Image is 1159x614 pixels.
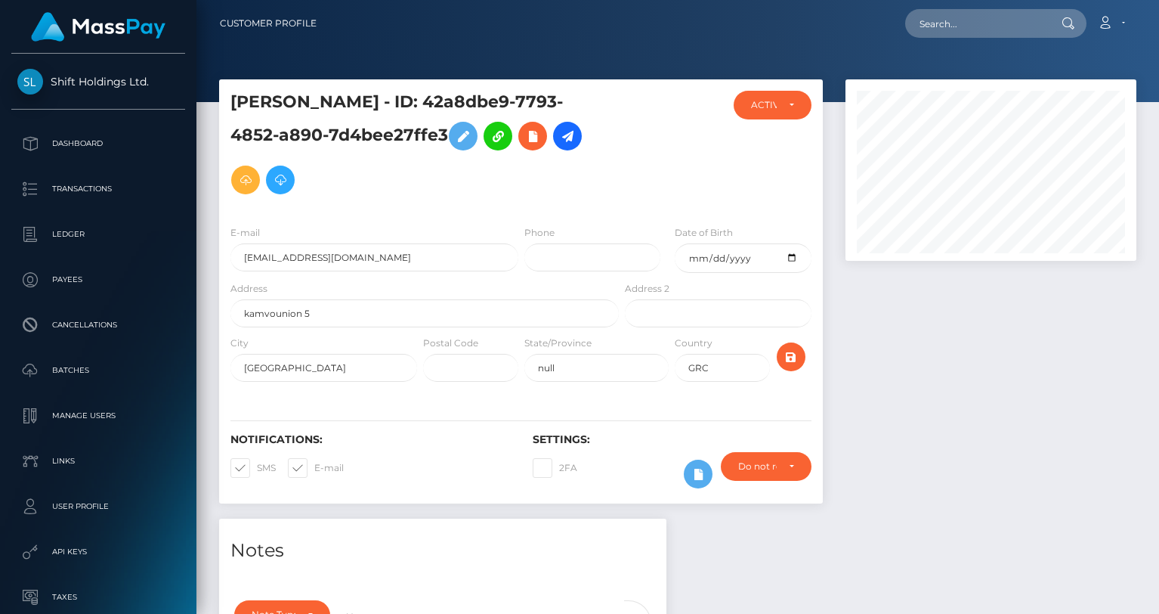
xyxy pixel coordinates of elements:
[17,359,179,382] p: Batches
[31,12,165,42] img: MassPay Logo
[11,261,185,299] a: Payees
[11,488,185,526] a: User Profile
[675,336,712,350] label: Country
[675,226,733,240] label: Date of Birth
[11,442,185,480] a: Links
[230,538,655,564] h4: Notes
[721,452,811,481] button: Do not require
[230,226,260,240] label: E-mail
[423,336,478,350] label: Postal Code
[230,282,267,296] label: Address
[11,352,185,389] a: Batches
[533,433,812,446] h6: Settings:
[17,450,179,473] p: Links
[11,216,185,253] a: Ledger
[11,170,185,208] a: Transactions
[17,178,179,200] p: Transactions
[288,458,344,478] label: E-mail
[533,458,577,478] label: 2FA
[220,8,317,39] a: Customer Profile
[11,533,185,571] a: API Keys
[230,91,610,202] h5: [PERSON_NAME] - ID: 42a8dbe9-7793-4852-a890-7d4bee27ffe3
[905,9,1047,38] input: Search...
[230,458,276,478] label: SMS
[17,541,179,563] p: API Keys
[751,99,777,111] div: ACTIVE
[17,495,179,518] p: User Profile
[734,91,811,119] button: ACTIVE
[17,586,179,609] p: Taxes
[625,282,669,296] label: Address 2
[230,336,249,350] label: City
[17,69,43,95] img: Shift Holdings Ltd.
[17,132,179,155] p: Dashboard
[524,336,592,350] label: State/Province
[11,397,185,435] a: Manage Users
[553,122,582,150] a: Initiate Payout
[17,268,179,291] p: Payees
[11,75,185,88] span: Shift Holdings Ltd.
[738,460,777,473] div: Do not require
[17,223,179,246] p: Ledger
[11,306,185,344] a: Cancellations
[524,226,555,240] label: Phone
[17,314,179,336] p: Cancellations
[11,125,185,163] a: Dashboard
[230,433,510,446] h6: Notifications:
[17,405,179,427] p: Manage Users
